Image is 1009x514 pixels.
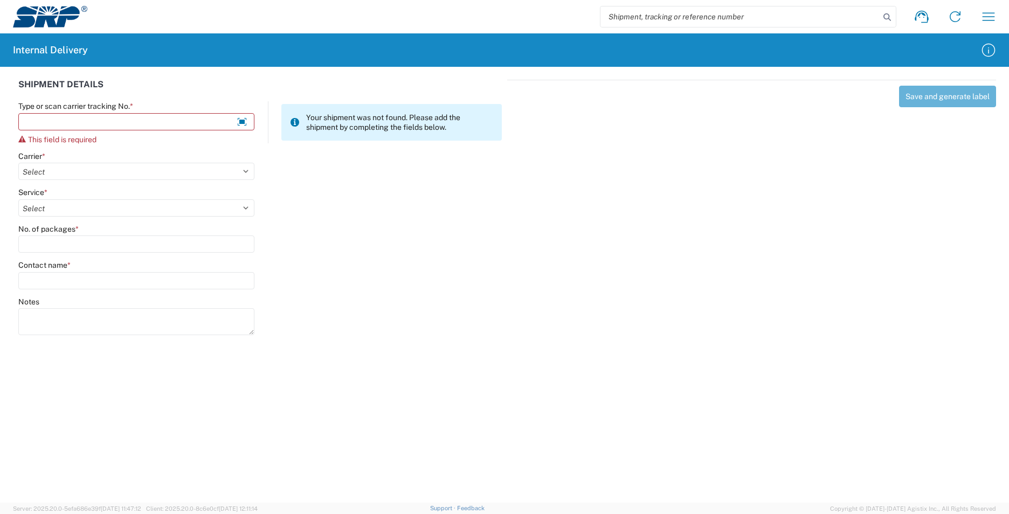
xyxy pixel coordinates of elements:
span: Client: 2025.20.0-8c6e0cf [146,505,258,512]
a: Feedback [457,505,485,511]
span: [DATE] 11:47:12 [101,505,141,512]
div: SHIPMENT DETAILS [18,80,502,101]
label: Contact name [18,260,71,270]
span: This field is required [28,135,96,144]
span: [DATE] 12:11:14 [219,505,258,512]
img: srp [13,6,87,27]
label: Type or scan carrier tracking No. [18,101,133,111]
label: Service [18,187,47,197]
span: Server: 2025.20.0-5efa686e39f [13,505,141,512]
label: No. of packages [18,224,79,234]
h2: Internal Delivery [13,44,88,57]
a: Support [430,505,457,511]
span: Your shipment was not found. Please add the shipment by completing the fields below. [306,113,493,132]
span: Copyright © [DATE]-[DATE] Agistix Inc., All Rights Reserved [830,504,996,513]
input: Shipment, tracking or reference number [600,6,880,27]
label: Notes [18,297,39,307]
label: Carrier [18,151,45,161]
